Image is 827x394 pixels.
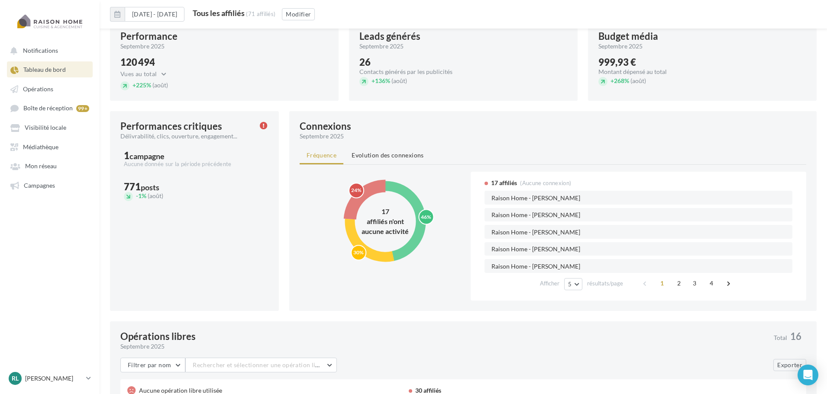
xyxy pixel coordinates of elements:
div: 771 [124,182,265,192]
div: Tous les affiliés [193,9,245,17]
div: Leads générés [359,32,420,41]
span: Raison Home - [PERSON_NAME] [491,263,580,270]
div: Aucune donnée sur la période précédente [124,160,265,168]
a: Opérations [5,81,94,96]
span: septembre 2025 [120,342,165,351]
span: + [611,77,614,84]
span: Raison Home - [PERSON_NAME] [491,212,580,218]
div: Performance [120,32,178,41]
div: Performances critiques [120,122,222,131]
span: RL [12,374,19,383]
button: Modifier [282,8,315,20]
span: 225% [132,81,151,89]
text: 46% [421,214,431,220]
div: affiliés n'ont aucune activité [359,217,411,237]
button: [DATE] - [DATE] [125,7,184,22]
span: septembre 2025 [300,132,344,141]
button: Vues au total [120,69,171,79]
div: 1 [124,151,265,160]
div: Opérations libres [120,332,196,341]
a: Campagnes [5,177,94,193]
span: 5 [568,281,572,288]
div: 120 494 [120,58,171,67]
span: Afficher [540,279,559,288]
span: 1% [136,192,146,199]
a: Tableau de bord [5,61,94,77]
span: 17 affiliés [491,179,517,187]
div: 26 [359,58,452,67]
button: Notifications [5,42,91,58]
div: Open Intercom Messenger [798,365,818,385]
span: (août) [630,77,646,84]
span: Raison Home - [PERSON_NAME] [491,246,580,253]
span: 30 affiliés [415,387,441,394]
span: septembre 2025 [598,42,643,51]
span: Notifications [23,47,58,54]
span: Médiathèque [23,143,58,151]
div: posts [141,183,159,191]
span: Visibilité locale [25,124,66,131]
div: 99+ [76,105,89,112]
span: 16 [790,332,801,341]
span: Rechercher et sélectionner une opération libre [193,361,325,368]
span: 268% [611,77,629,84]
span: Raison Home - [PERSON_NAME] [491,229,580,236]
span: 1 [655,276,669,290]
span: 136% [372,77,390,84]
button: Filtrer par nom [120,358,185,372]
span: Opérations [23,85,53,93]
div: Délivrabilité, clics, ouverture, engagement... [120,132,253,141]
span: (août) [148,192,163,199]
div: Montant dépensé au total [598,69,667,75]
button: Exporter [773,359,806,371]
text: 30% [353,249,364,256]
a: Mon réseau [5,158,94,173]
span: Filtrer par nom [128,361,171,368]
span: (Aucune connexion) [520,179,571,186]
a: Médiathèque [5,139,94,154]
span: Evolution des connexions [352,151,423,159]
span: - [136,192,138,199]
span: Tableau de bord [23,66,66,74]
span: septembre 2025 [359,42,404,51]
div: (71 affiliés) [246,10,275,17]
a: Visibilité locale [5,119,94,135]
span: + [372,77,375,84]
span: résultats/page [587,279,623,288]
p: [PERSON_NAME] [25,374,83,383]
span: Mon réseau [25,163,57,170]
span: 2 [672,276,686,290]
span: Boîte de réception [23,105,73,112]
span: (août) [152,81,168,89]
button: Rechercher et sélectionner une opération libre [185,358,337,372]
div: Connexions [300,122,351,131]
span: Raison Home - [PERSON_NAME] [491,195,580,202]
a: RL [PERSON_NAME] [7,370,93,387]
div: 999,93 € [598,58,667,67]
span: 4 [704,276,718,290]
div: campagne [129,152,165,160]
a: Boîte de réception 99+ [5,100,94,116]
span: + [132,81,136,89]
span: (août) [391,77,407,84]
span: Total [774,335,787,341]
button: 5 [564,278,582,290]
span: Campagnes [24,182,55,189]
text: 24% [351,187,362,194]
button: [DATE] - [DATE] [110,7,184,22]
span: 3 [688,276,701,290]
div: Budget média [598,32,658,41]
div: Contacts générés par les publicités [359,69,452,75]
span: septembre 2025 [120,42,165,51]
div: 17 [359,207,411,217]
